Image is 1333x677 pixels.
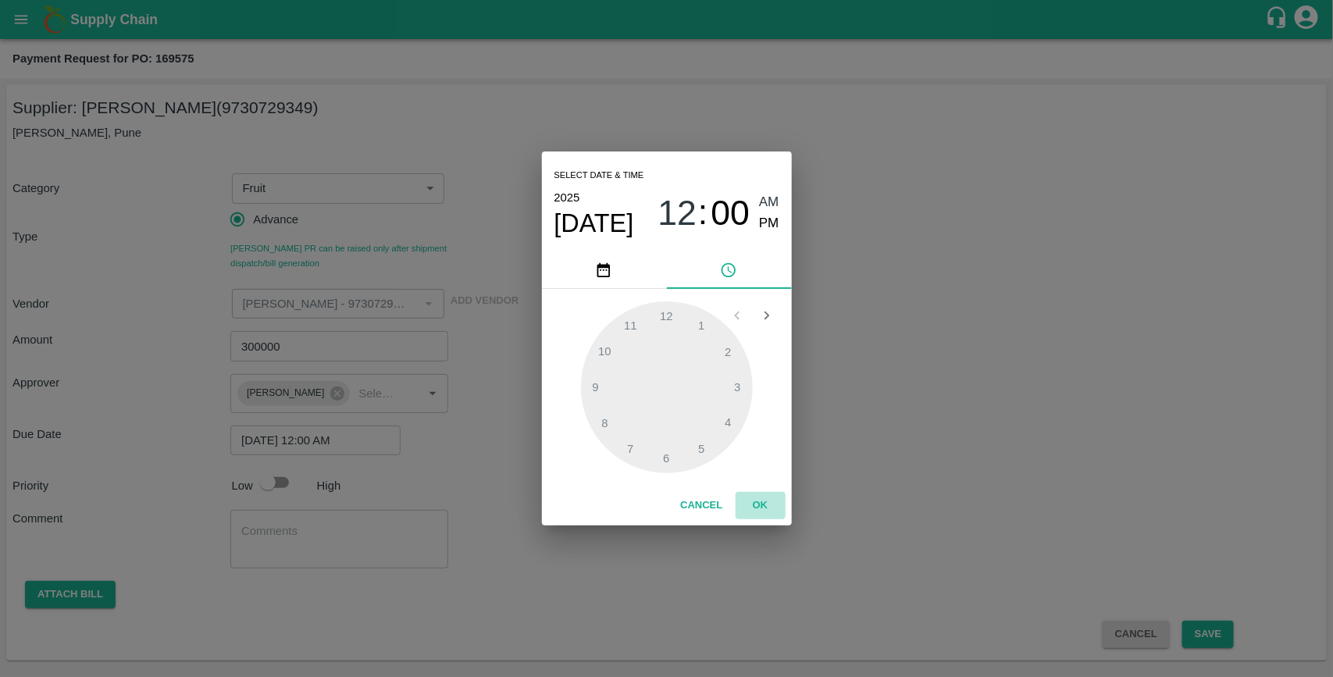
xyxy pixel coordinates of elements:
button: 2025 [554,187,580,208]
button: 12 [658,192,697,233]
button: AM [759,192,779,213]
button: pick date [542,251,667,289]
span: Select date & time [554,164,644,187]
span: 12 [658,193,697,233]
button: Cancel [674,492,729,519]
span: 00 [711,193,750,233]
button: PM [759,213,779,234]
button: pick time [667,251,792,289]
button: Open next view [752,301,782,330]
span: : [698,192,707,233]
button: OK [736,492,786,519]
button: [DATE] [554,208,634,239]
button: 00 [711,192,750,233]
